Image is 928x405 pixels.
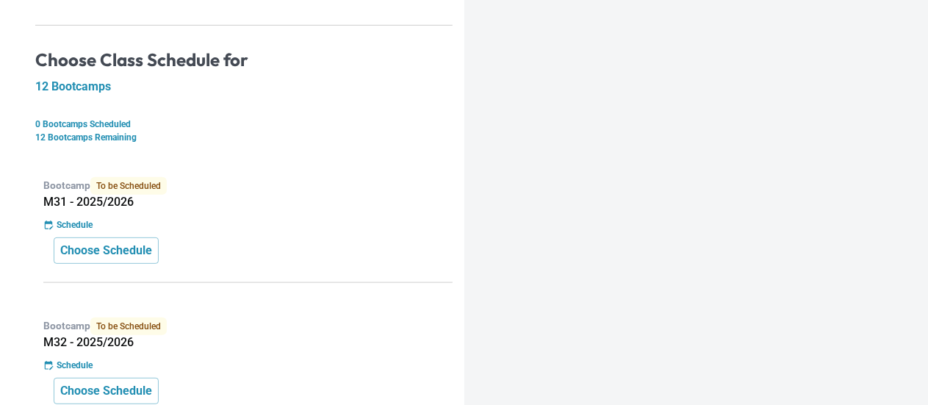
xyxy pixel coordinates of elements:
[43,177,453,195] p: Bootcamp
[60,382,152,400] p: Choose Schedule
[57,218,93,232] p: Schedule
[57,359,93,372] p: Schedule
[43,195,453,209] h5: M31 - 2025/2026
[43,335,453,350] h5: M32 - 2025/2026
[54,237,159,264] button: Choose Schedule
[35,131,453,144] p: 12 Bootcamps Remaining
[35,49,453,71] h4: Choose Class Schedule for
[43,318,453,335] p: Bootcamp
[90,177,167,195] span: To be Scheduled
[35,118,453,131] p: 0 Bootcamps Scheduled
[90,318,167,335] span: To be Scheduled
[60,242,152,259] p: Choose Schedule
[54,378,159,404] button: Choose Schedule
[35,79,453,94] h5: 12 Bootcamps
